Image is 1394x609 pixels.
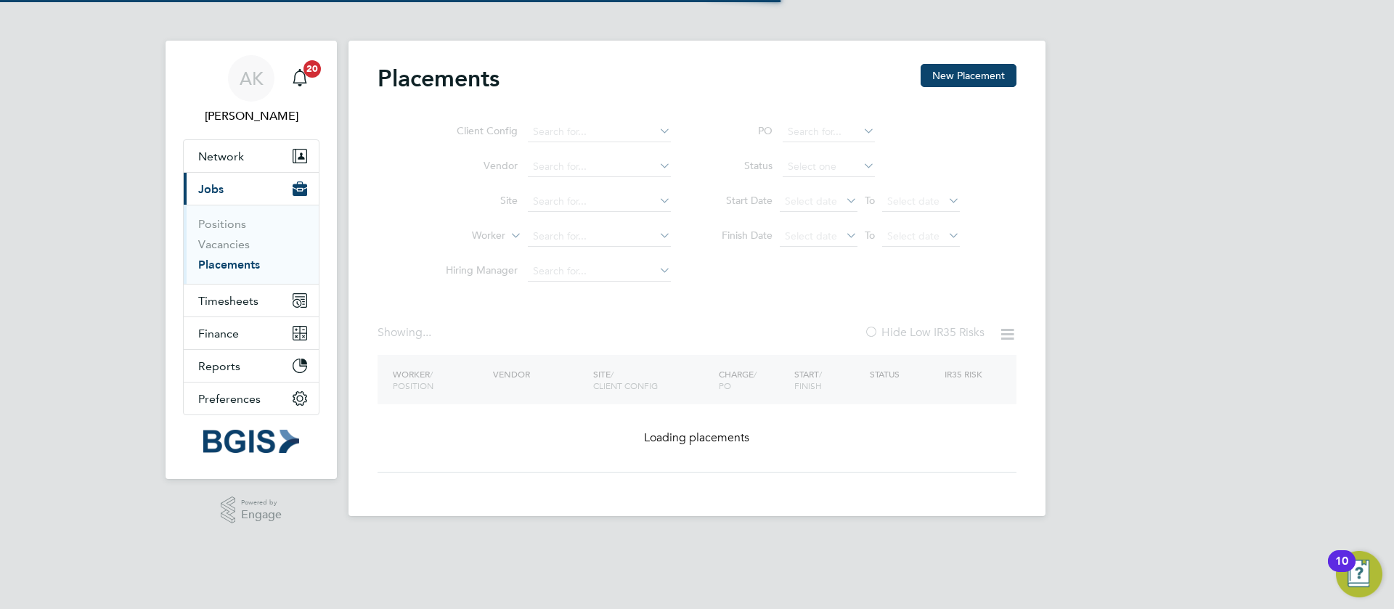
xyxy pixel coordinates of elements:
[203,430,299,453] img: bgis-logo-retina.png
[921,64,1016,87] button: New Placement
[184,317,319,349] button: Finance
[184,285,319,316] button: Timesheets
[184,140,319,172] button: Network
[864,325,985,340] label: Hide Low IR35 Risks
[240,69,264,88] span: AK
[183,430,319,453] a: Go to home page
[285,55,314,102] a: 20
[184,350,319,382] button: Reports
[184,205,319,284] div: Jobs
[1336,551,1382,597] button: Open Resource Center, 10 new notifications
[198,294,258,308] span: Timesheets
[1335,561,1348,580] div: 10
[221,496,282,524] a: Powered byEngage
[184,383,319,414] button: Preferences
[198,359,240,373] span: Reports
[198,258,260,271] a: Placements
[303,60,321,78] span: 20
[241,496,282,509] span: Powered by
[198,150,244,163] span: Network
[198,237,250,251] a: Vacancies
[423,325,431,340] span: ...
[183,107,319,125] span: Amar Kayani
[378,325,434,340] div: Showing
[183,55,319,125] a: AK[PERSON_NAME]
[241,509,282,521] span: Engage
[166,41,337,479] nav: Main navigation
[198,182,224,196] span: Jobs
[198,327,239,340] span: Finance
[378,64,500,93] h2: Placements
[198,217,246,231] a: Positions
[198,392,261,406] span: Preferences
[184,173,319,205] button: Jobs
